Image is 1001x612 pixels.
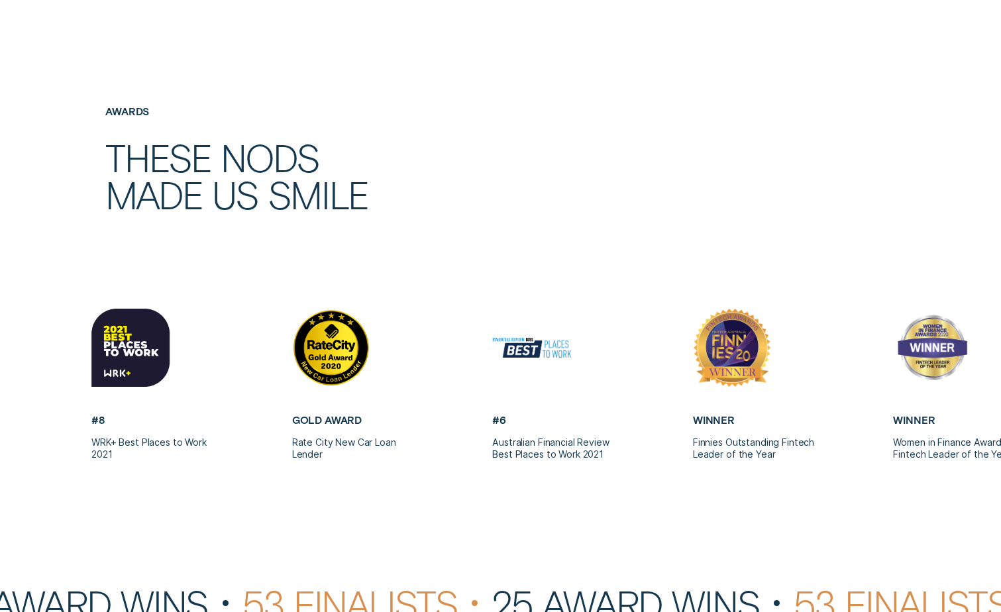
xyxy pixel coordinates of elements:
[91,414,217,426] h5: #8
[292,414,418,426] h5: GOLD AWARD
[693,436,819,460] p: Finnies Outstanding Fintech Leader of the Year
[292,309,370,387] img: RateCity Gold Award 2020 - New Car Loan Lender
[492,414,618,426] h5: #6
[91,436,217,460] p: WRK+ Best Places to Work 2021
[893,309,971,387] img: Women in Finance Awards 2020 - Winner - Fintech Leader of the Year
[105,138,495,213] h2: These nods made us smile
[105,105,495,117] h4: Awards
[693,414,819,426] h5: Winner
[492,436,618,460] p: Australian Financial Review Best Places to Work 2021
[292,436,418,460] p: Rate City New Car Loan Lender
[693,309,771,387] img: Fintech Awards - Fintech Australia - Finnies 2020 - Winner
